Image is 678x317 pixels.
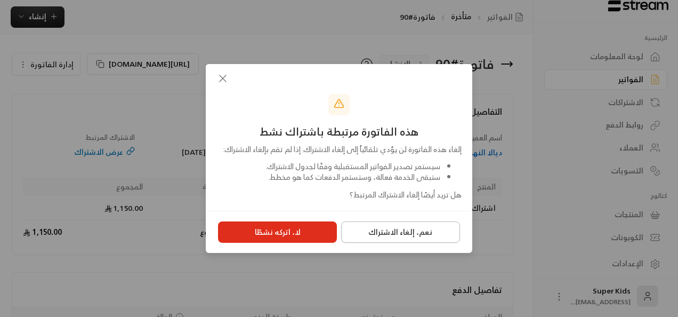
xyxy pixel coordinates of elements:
[341,221,460,243] button: نعم، إلغاء الاشتراك
[350,188,462,201] span: هل تريد أيضًا إلغاء الاشتراك المرتبط؟
[223,142,462,156] span: إلغاء هذه الفاتورة لن يؤدي تلقائياً إلى إلغاء الاشتراك. إذا لم تقم بإلغاء الاشتراك:
[218,221,337,243] button: لا، اتركه نشطًا
[230,161,440,172] li: سيستمر تصدير الفواتير المستقبلية وفقًا لجدول الاشتراك.
[216,124,462,140] div: هذه الفاتورة مرتبطة باشتراك نشط
[230,172,440,183] li: ستبقى الخدمة فعالة، وستستمر الدفعات كما هو مخطط.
